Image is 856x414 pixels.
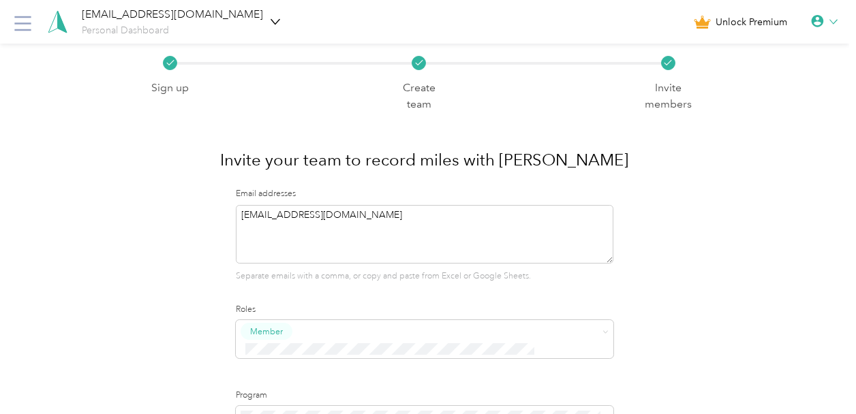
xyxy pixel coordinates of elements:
h1: Invite your team to record miles with [PERSON_NAME] [220,144,628,176]
iframe: Everlance-gr Chat Button Frame [780,338,856,414]
p: Sign up [151,80,189,97]
label: Program [236,389,613,402]
p: Invite members [639,80,697,113]
span: Member [250,325,283,337]
span: Unlock Premium [716,15,787,29]
label: Roles [236,304,613,316]
p: Create team [391,80,448,113]
button: Member [241,323,292,340]
label: Email addresses [236,188,613,200]
textarea: [EMAIL_ADDRESS][DOMAIN_NAME] [236,205,613,264]
span: Personal Dashboard [82,25,169,36]
div: [EMAIL_ADDRESS][DOMAIN_NAME] [82,6,263,23]
p: Separate emails with a comma, or copy and paste from Excel or Google Sheets. [236,270,613,283]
